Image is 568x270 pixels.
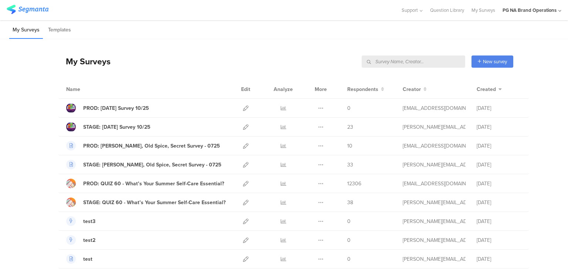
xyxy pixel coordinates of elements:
a: test3 [66,216,95,226]
button: Creator [403,85,427,93]
div: shirley.j@pg.com [403,199,466,206]
div: My Surveys [58,55,111,68]
span: 0 [347,217,351,225]
div: [DATE] [477,180,521,188]
div: STAGE: QUIZ 60 - What’s Your Summer Self-Care Essential? [83,199,226,206]
span: 33 [347,161,353,169]
span: 0 [347,104,351,112]
div: More [313,80,329,98]
div: Edit [238,80,254,98]
span: 23 [347,123,353,131]
div: STAGE: Olay, Old Spice, Secret Survey - 0725 [83,161,222,169]
span: Creator [403,85,421,93]
span: 0 [347,255,351,263]
span: Created [477,85,496,93]
button: Created [477,85,502,93]
a: PROD: [PERSON_NAME], Old Spice, Secret Survey - 0725 [66,141,220,151]
div: test3 [83,217,95,225]
div: [DATE] [477,161,521,169]
div: Name [66,85,111,93]
span: Respondents [347,85,378,93]
a: STAGE: QUIZ 60 - What’s Your Summer Self-Care Essential? [66,198,226,207]
span: 10 [347,142,352,150]
div: shirley.j@pg.com [403,123,466,131]
img: segmanta logo [7,5,48,14]
div: shirley.j@pg.com [403,161,466,169]
div: test2 [83,236,95,244]
div: [DATE] [477,142,521,150]
div: [DATE] [477,255,521,263]
div: [DATE] [477,236,521,244]
a: STAGE: [DATE] Survey 10/25 [66,122,151,132]
li: My Surveys [9,21,43,39]
div: [DATE] [477,217,521,225]
span: 0 [347,236,351,244]
div: larson.m@pg.com [403,217,466,225]
li: Templates [45,21,74,39]
div: STAGE: Diwali Survey 10/25 [83,123,151,131]
span: 12306 [347,180,361,188]
span: 38 [347,199,353,206]
a: PROD: [DATE] Survey 10/25 [66,103,149,113]
div: yadav.vy.3@pg.com [403,104,466,112]
div: larson.m@pg.com [403,255,466,263]
div: PROD: Olay, Old Spice, Secret Survey - 0725 [83,142,220,150]
span: Support [402,7,418,14]
div: test [83,255,92,263]
a: test [66,254,92,264]
div: Analyze [272,80,294,98]
div: PG NA Brand Operations [503,7,557,14]
div: kumar.h.7@pg.com [403,180,466,188]
a: test2 [66,235,95,245]
a: STAGE: [PERSON_NAME], Old Spice, Secret Survey - 0725 [66,160,222,169]
div: PROD: Diwali Survey 10/25 [83,104,149,112]
div: [DATE] [477,123,521,131]
span: New survey [483,58,507,65]
div: PROD: QUIZ 60 - What’s Your Summer Self-Care Essential? [83,180,224,188]
a: PROD: QUIZ 60 - What’s Your Summer Self-Care Essential? [66,179,224,188]
div: yadav.vy.3@pg.com [403,142,466,150]
div: [DATE] [477,104,521,112]
div: [DATE] [477,199,521,206]
div: larson.m@pg.com [403,236,466,244]
input: Survey Name, Creator... [362,55,465,68]
button: Respondents [347,85,384,93]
